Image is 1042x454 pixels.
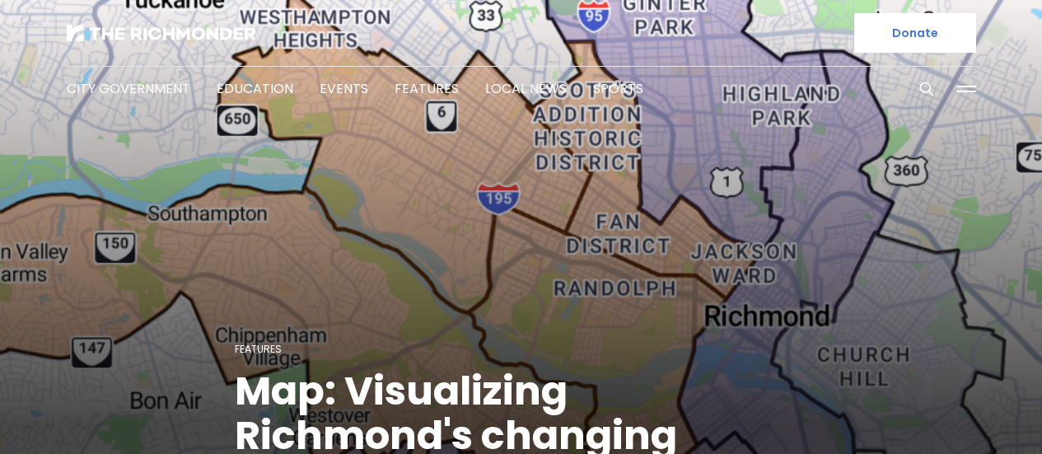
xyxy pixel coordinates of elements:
a: Events [320,79,368,98]
a: Features [235,342,282,356]
a: Local News [485,79,567,98]
a: City Government [67,79,190,98]
iframe: portal-trigger [903,373,1042,454]
button: Search this site [914,77,939,101]
a: Sports [593,79,643,98]
a: Donate [854,13,976,53]
a: Features [395,79,459,98]
a: Education [217,79,293,98]
img: The Richmonder [67,25,256,41]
